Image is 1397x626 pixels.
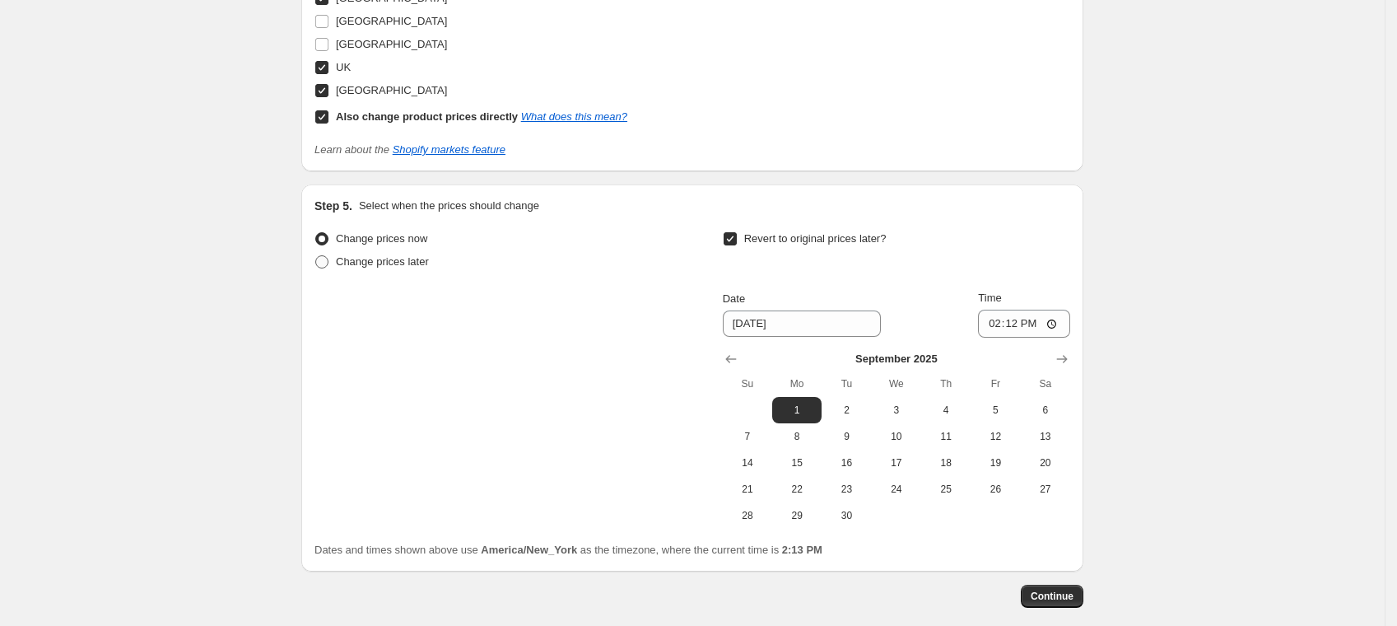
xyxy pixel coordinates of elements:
[921,423,971,450] button: Thursday September 11 2025
[359,198,539,214] p: Select when the prices should change
[872,397,921,423] button: Wednesday September 3 2025
[872,476,921,502] button: Wednesday September 24 2025
[723,502,772,529] button: Sunday September 28 2025
[971,450,1020,476] button: Friday September 19 2025
[822,423,871,450] button: Tuesday September 9 2025
[828,377,864,390] span: Tu
[723,292,745,305] span: Date
[779,430,815,443] span: 8
[977,404,1013,417] span: 5
[928,404,964,417] span: 4
[744,232,887,245] span: Revert to original prices later?
[878,456,915,469] span: 17
[1027,404,1064,417] span: 6
[1027,483,1064,496] span: 27
[828,509,864,522] span: 30
[822,397,871,423] button: Tuesday September 2 2025
[878,377,915,390] span: We
[782,544,822,556] b: 2:13 PM
[723,423,772,450] button: Sunday September 7 2025
[723,311,881,337] input: 8/25/2025
[719,348,743,371] button: Show previous month, August 2025
[779,404,815,417] span: 1
[921,371,971,397] th: Thursday
[772,476,822,502] button: Monday September 22 2025
[336,15,447,27] span: [GEOGRAPHIC_DATA]
[772,450,822,476] button: Monday September 15 2025
[977,456,1013,469] span: 19
[971,423,1020,450] button: Friday September 12 2025
[723,476,772,502] button: Sunday September 21 2025
[729,377,766,390] span: Su
[872,371,921,397] th: Wednesday
[772,423,822,450] button: Monday September 8 2025
[521,110,627,123] a: What does this mean?
[921,450,971,476] button: Thursday September 18 2025
[878,404,915,417] span: 3
[921,476,971,502] button: Thursday September 25 2025
[729,430,766,443] span: 7
[729,456,766,469] span: 14
[1050,348,1073,371] button: Show next month, October 2025
[822,476,871,502] button: Tuesday September 23 2025
[336,255,429,268] span: Change prices later
[878,483,915,496] span: 24
[822,450,871,476] button: Tuesday September 16 2025
[828,430,864,443] span: 9
[1027,456,1064,469] span: 20
[828,456,864,469] span: 16
[336,232,427,245] span: Change prices now
[779,456,815,469] span: 15
[977,430,1013,443] span: 12
[723,371,772,397] th: Sunday
[314,198,352,214] h2: Step 5.
[971,371,1020,397] th: Friday
[723,450,772,476] button: Sunday September 14 2025
[1027,430,1064,443] span: 13
[314,143,505,156] i: Learn about the
[977,377,1013,390] span: Fr
[1021,476,1070,502] button: Saturday September 27 2025
[921,397,971,423] button: Thursday September 4 2025
[928,430,964,443] span: 11
[928,456,964,469] span: 18
[779,483,815,496] span: 22
[336,84,447,96] span: [GEOGRAPHIC_DATA]
[878,430,915,443] span: 10
[822,502,871,529] button: Tuesday September 30 2025
[779,377,815,390] span: Mo
[336,110,518,123] b: Also change product prices directly
[729,509,766,522] span: 28
[977,483,1013,496] span: 26
[772,397,822,423] button: Monday September 1 2025
[1027,377,1064,390] span: Sa
[1021,450,1070,476] button: Saturday September 20 2025
[772,371,822,397] th: Monday
[828,483,864,496] span: 23
[336,61,351,73] span: UK
[978,292,1001,304] span: Time
[779,509,815,522] span: 29
[971,476,1020,502] button: Friday September 26 2025
[828,404,864,417] span: 2
[729,483,766,496] span: 21
[928,483,964,496] span: 25
[772,502,822,529] button: Monday September 29 2025
[822,371,871,397] th: Tuesday
[336,38,447,50] span: [GEOGRAPHIC_DATA]
[928,377,964,390] span: Th
[1021,397,1070,423] button: Saturday September 6 2025
[872,423,921,450] button: Wednesday September 10 2025
[971,397,1020,423] button: Friday September 5 2025
[1021,371,1070,397] th: Saturday
[481,544,577,556] b: America/New_York
[978,310,1070,338] input: 12:00
[1021,585,1083,608] button: Continue
[1031,590,1073,603] span: Continue
[1021,423,1070,450] button: Saturday September 13 2025
[393,143,505,156] a: Shopify markets feature
[872,450,921,476] button: Wednesday September 17 2025
[314,544,822,556] span: Dates and times shown above use as the timezone, where the current time is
